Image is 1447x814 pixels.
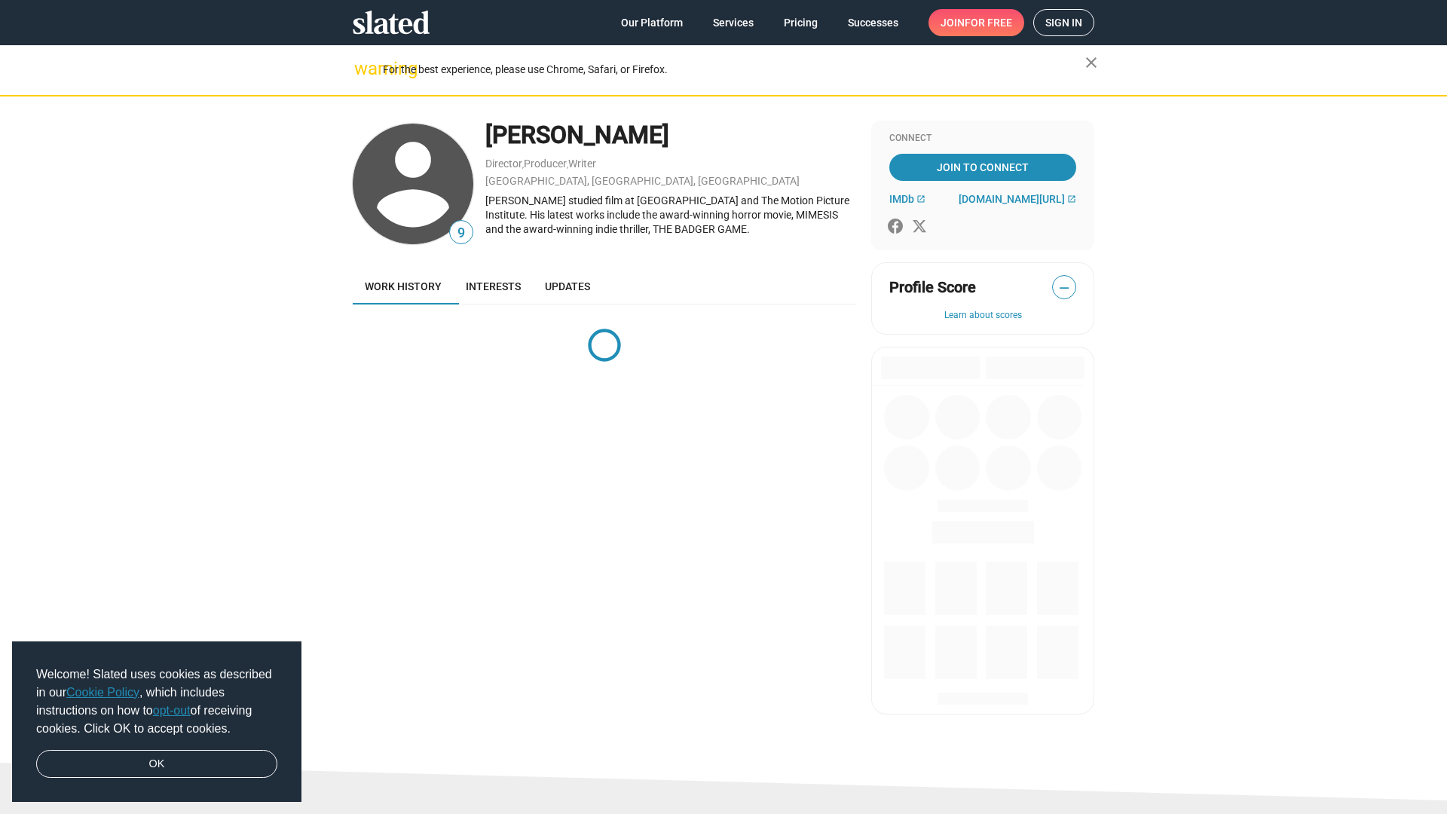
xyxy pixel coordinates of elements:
a: Cookie Policy [66,686,139,699]
a: Writer [568,158,596,170]
a: Successes [836,9,910,36]
a: Joinfor free [928,9,1024,36]
a: opt-out [153,704,191,717]
a: Producer [524,158,567,170]
div: [PERSON_NAME] studied film at [GEOGRAPHIC_DATA] and The Motion Picture Institute. His latest work... [485,194,856,236]
a: Sign in [1033,9,1094,36]
span: Work history [365,280,442,292]
a: Updates [533,268,602,304]
a: IMDb [889,193,925,205]
span: 9 [450,223,473,243]
div: [PERSON_NAME] [485,119,856,151]
span: Sign in [1045,10,1082,35]
a: Pricing [772,9,830,36]
mat-icon: open_in_new [1067,194,1076,203]
span: [DOMAIN_NAME][URL] [959,193,1065,205]
a: [DOMAIN_NAME][URL] [959,193,1076,205]
span: Successes [848,9,898,36]
span: Join To Connect [892,154,1073,181]
a: Join To Connect [889,154,1076,181]
span: , [522,161,524,169]
span: Join [941,9,1012,36]
span: Our Platform [621,9,683,36]
span: IMDb [889,193,914,205]
span: Pricing [784,9,818,36]
span: — [1053,278,1075,298]
a: [GEOGRAPHIC_DATA], [GEOGRAPHIC_DATA], [GEOGRAPHIC_DATA] [485,175,800,187]
span: , [567,161,568,169]
a: dismiss cookie message [36,750,277,779]
div: cookieconsent [12,641,301,803]
a: Work history [353,268,454,304]
a: Services [701,9,766,36]
span: for free [965,9,1012,36]
a: Interests [454,268,533,304]
span: Services [713,9,754,36]
a: Director [485,158,522,170]
span: Updates [545,280,590,292]
div: Connect [889,133,1076,145]
mat-icon: warning [354,60,372,78]
mat-icon: close [1082,54,1100,72]
span: Welcome! Slated uses cookies as described in our , which includes instructions on how to of recei... [36,666,277,738]
button: Learn about scores [889,310,1076,322]
a: Our Platform [609,9,695,36]
div: For the best experience, please use Chrome, Safari, or Firefox. [383,60,1085,80]
mat-icon: open_in_new [916,194,925,203]
span: Profile Score [889,277,976,298]
span: Interests [466,280,521,292]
